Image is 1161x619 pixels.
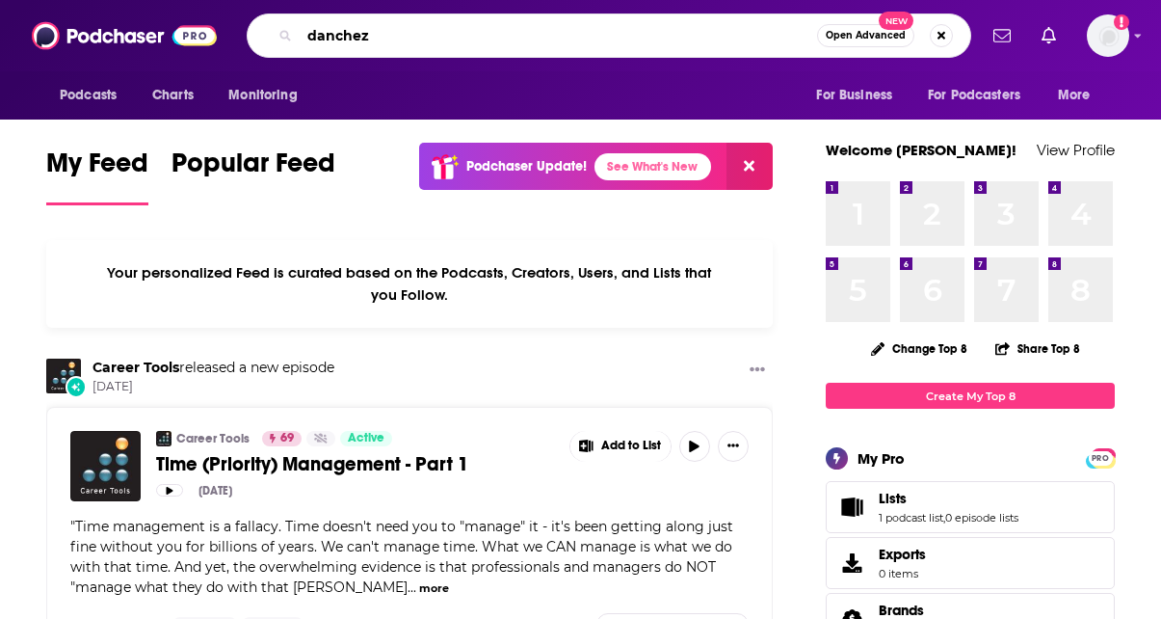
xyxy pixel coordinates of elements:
[140,77,205,114] a: Charts
[60,82,117,109] span: Podcasts
[1058,82,1091,109] span: More
[858,449,905,468] div: My Pro
[262,431,302,446] a: 69
[742,359,773,383] button: Show More Button
[46,77,142,114] button: open menu
[1087,14,1129,57] button: Show profile menu
[879,602,924,619] span: Brands
[594,153,711,180] a: See What's New
[817,24,914,47] button: Open AdvancedNew
[156,431,172,446] img: Career Tools
[879,602,934,619] a: Brands
[66,376,87,397] div: New Episode
[92,379,334,395] span: [DATE]
[46,147,148,205] a: My Feed
[879,490,907,507] span: Lists
[826,31,906,40] span: Open Advanced
[1037,141,1115,159] a: View Profile
[826,537,1115,589] a: Exports
[879,567,926,580] span: 0 items
[879,511,943,525] a: 1 podcast list
[859,336,979,361] button: Change Top 8
[172,147,335,205] a: Popular Feed
[803,77,916,114] button: open menu
[92,359,179,376] a: Career Tools
[340,431,392,446] a: Active
[156,452,556,476] a: Time (Priority) Management - Part 1
[1089,450,1112,465] a: PRO
[879,490,1018,507] a: Lists
[348,429,384,448] span: Active
[879,546,926,563] span: Exports
[1089,451,1112,466] span: PRO
[70,431,141,501] img: Time (Priority) Management - Part 1
[915,77,1048,114] button: open menu
[826,481,1115,533] span: Lists
[826,383,1115,409] a: Create My Top 8
[1034,19,1064,52] a: Show notifications dropdown
[156,452,468,476] span: Time (Priority) Management - Part 1
[46,359,81,393] img: Career Tools
[570,431,671,462] button: Show More Button
[70,518,733,596] span: Time management is a fallacy. Time doesn't need you to "manage" it - it's been getting along just...
[419,580,449,597] button: more
[280,429,294,448] span: 69
[943,511,945,525] span: ,
[198,484,232,498] div: [DATE]
[92,359,334,377] h3: released a new episode
[466,158,587,175] p: Podchaser Update!
[994,330,1081,367] button: Share Top 8
[70,518,733,596] span: "
[718,431,749,462] button: Show More Button
[228,82,297,109] span: Monitoring
[832,494,871,521] a: Lists
[1087,14,1129,57] span: Logged in as amandalamPR
[300,20,817,51] input: Search podcasts, credits, & more...
[247,13,971,58] div: Search podcasts, credits, & more...
[46,147,148,191] span: My Feed
[879,12,913,30] span: New
[1087,14,1129,57] img: User Profile
[826,141,1016,159] a: Welcome [PERSON_NAME]!
[816,82,892,109] span: For Business
[1044,77,1115,114] button: open menu
[176,431,250,446] a: Career Tools
[1114,14,1129,30] svg: Add a profile image
[945,511,1018,525] a: 0 episode lists
[152,82,194,109] span: Charts
[215,77,322,114] button: open menu
[928,82,1020,109] span: For Podcasters
[172,147,335,191] span: Popular Feed
[46,240,773,328] div: Your personalized Feed is curated based on the Podcasts, Creators, Users, and Lists that you Follow.
[32,17,217,54] img: Podchaser - Follow, Share and Rate Podcasts
[408,579,416,596] span: ...
[832,550,871,577] span: Exports
[986,19,1018,52] a: Show notifications dropdown
[601,439,661,453] span: Add to List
